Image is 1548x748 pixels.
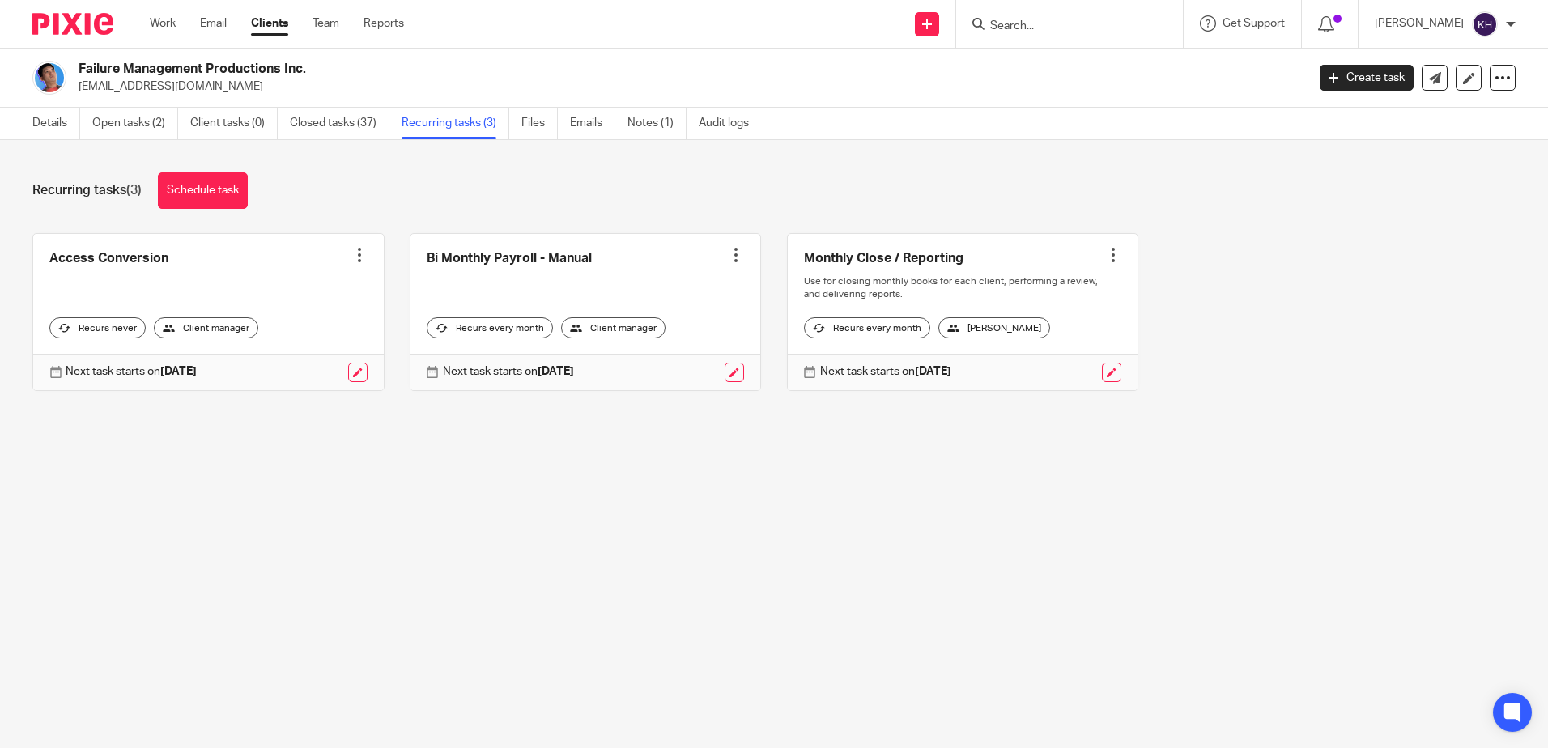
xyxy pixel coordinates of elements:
[820,363,951,380] p: Next task starts on
[66,363,197,380] p: Next task starts on
[126,184,142,197] span: (3)
[1375,15,1464,32] p: [PERSON_NAME]
[32,13,113,35] img: Pixie
[699,108,761,139] a: Audit logs
[570,108,615,139] a: Emails
[427,317,553,338] div: Recurs every month
[402,108,509,139] a: Recurring tasks (3)
[79,61,1052,78] h2: Failure Management Productions Inc.
[915,366,951,377] strong: [DATE]
[627,108,687,139] a: Notes (1)
[1320,65,1414,91] a: Create task
[561,317,666,338] div: Client manager
[938,317,1050,338] div: [PERSON_NAME]
[313,15,339,32] a: Team
[32,182,142,199] h1: Recurring tasks
[32,108,80,139] a: Details
[92,108,178,139] a: Open tasks (2)
[154,317,258,338] div: Client manager
[443,363,574,380] p: Next task starts on
[49,317,146,338] div: Recurs never
[1223,18,1285,29] span: Get Support
[538,366,574,377] strong: [DATE]
[32,61,66,95] img: steven%20he.jpg
[79,79,1295,95] p: [EMAIL_ADDRESS][DOMAIN_NAME]
[150,15,176,32] a: Work
[521,108,558,139] a: Files
[364,15,404,32] a: Reports
[251,15,288,32] a: Clients
[200,15,227,32] a: Email
[290,108,389,139] a: Closed tasks (37)
[804,317,930,338] div: Recurs every month
[1472,11,1498,37] img: svg%3E
[190,108,278,139] a: Client tasks (0)
[160,366,197,377] strong: [DATE]
[989,19,1134,34] input: Search
[158,172,248,209] a: Schedule task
